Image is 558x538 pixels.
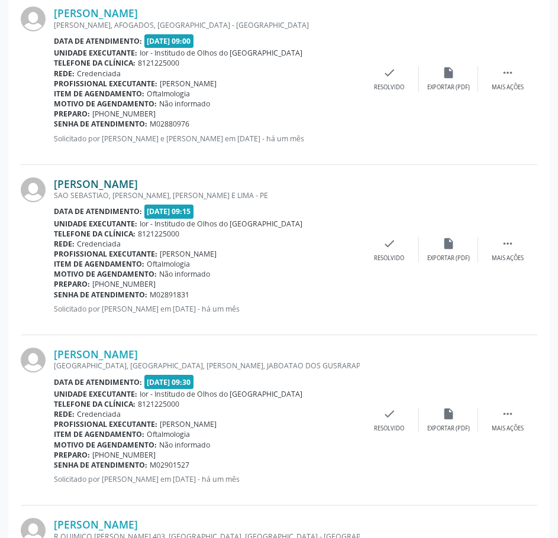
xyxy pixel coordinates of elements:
[92,279,156,289] span: [PHONE_NUMBER]
[492,424,524,433] div: Mais ações
[77,409,121,419] span: Credenciada
[159,269,210,279] span: Não informado
[159,440,210,450] span: Não informado
[140,389,302,399] span: Ior - Institudo de Olhos do [GEOGRAPHIC_DATA]
[54,419,157,429] b: Profissional executante:
[54,361,360,371] div: [GEOGRAPHIC_DATA], [GEOGRAPHIC_DATA], [PERSON_NAME], JABOATAO DOS GUSRARAPES - PE
[54,389,137,399] b: Unidade executante:
[427,424,470,433] div: Exportar (PDF)
[92,450,156,460] span: [PHONE_NUMBER]
[54,239,75,249] b: Rede:
[442,66,455,79] i: insert_drive_file
[54,134,360,144] p: Solicitado por [PERSON_NAME] e [PERSON_NAME] em [DATE] - há um mês
[442,237,455,250] i: insert_drive_file
[54,69,75,79] b: Rede:
[54,377,142,387] b: Data de atendimento:
[54,450,90,460] b: Preparo:
[54,290,147,300] b: Senha de atendimento:
[54,219,137,229] b: Unidade executante:
[54,348,138,361] a: [PERSON_NAME]
[54,58,136,68] b: Telefone da clínica:
[160,419,217,429] span: [PERSON_NAME]
[427,254,470,262] div: Exportar (PDF)
[374,424,404,433] div: Resolvido
[54,460,147,470] b: Senha de atendimento:
[54,409,75,419] b: Rede:
[144,34,194,48] span: [DATE] 09:00
[21,7,46,31] img: img
[150,460,189,470] span: M02901527
[138,399,179,409] span: 8121225000
[92,109,156,119] span: [PHONE_NUMBER]
[54,177,138,190] a: [PERSON_NAME]
[54,259,144,269] b: Item de agendamento:
[54,440,157,450] b: Motivo de agendamento:
[54,249,157,259] b: Profissional executante:
[374,83,404,92] div: Resolvido
[54,36,142,46] b: Data de atendimento:
[138,229,179,239] span: 8121225000
[147,89,190,99] span: Oftalmologia
[54,474,360,484] p: Solicitado por [PERSON_NAME] em [DATE] - há um mês
[77,239,121,249] span: Credenciada
[54,518,138,531] a: [PERSON_NAME]
[383,237,396,250] i: check
[54,99,157,109] b: Motivo de agendamento:
[54,20,360,30] div: [PERSON_NAME], AFOGADOS, [GEOGRAPHIC_DATA] - [GEOGRAPHIC_DATA]
[501,66,514,79] i: 
[54,399,136,409] b: Telefone da clínica:
[140,219,302,229] span: Ior - Institudo de Olhos do [GEOGRAPHIC_DATA]
[54,269,157,279] b: Motivo de agendamento:
[150,290,189,300] span: M02891831
[138,58,179,68] span: 8121225000
[21,348,46,372] img: img
[54,79,157,89] b: Profissional executante:
[374,254,404,262] div: Resolvido
[147,259,190,269] span: Oftalmologia
[54,429,144,439] b: Item de agendamento:
[144,375,194,388] span: [DATE] 09:30
[21,177,46,202] img: img
[160,249,217,259] span: [PERSON_NAME]
[501,407,514,420] i: 
[159,99,210,109] span: Não informado
[54,48,137,58] b: Unidade executante:
[427,83,470,92] div: Exportar (PDF)
[492,254,524,262] div: Mais ações
[492,83,524,92] div: Mais ações
[54,190,360,200] div: SAO SEBASTIAO, [PERSON_NAME], [PERSON_NAME] E LIMA - PE
[383,407,396,420] i: check
[54,229,136,239] b: Telefone da clínica:
[144,205,194,218] span: [DATE] 09:15
[54,119,147,129] b: Senha de atendimento:
[501,237,514,250] i: 
[77,69,121,79] span: Credenciada
[54,89,144,99] b: Item de agendamento:
[442,407,455,420] i: insert_drive_file
[147,429,190,439] span: Oftalmologia
[54,109,90,119] b: Preparo:
[150,119,189,129] span: M02880976
[54,206,142,216] b: Data de atendimento:
[54,7,138,20] a: [PERSON_NAME]
[54,304,360,314] p: Solicitado por [PERSON_NAME] em [DATE] - há um mês
[383,66,396,79] i: check
[160,79,217,89] span: [PERSON_NAME]
[54,279,90,289] b: Preparo:
[140,48,302,58] span: Ior - Institudo de Olhos do [GEOGRAPHIC_DATA]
